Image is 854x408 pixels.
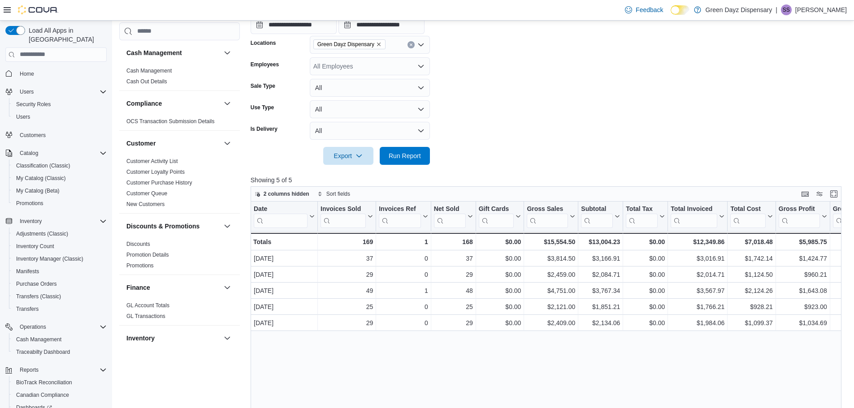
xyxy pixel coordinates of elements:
[626,269,665,280] div: $0.00
[800,189,811,199] button: Keyboard shortcuts
[13,304,42,314] a: Transfers
[126,334,155,343] h3: Inventory
[323,147,373,165] button: Export
[730,236,772,247] div: $7,018.48
[126,313,165,319] a: GL Transactions
[671,269,724,280] div: $2,014.71
[126,78,167,85] a: Cash Out Details
[16,305,39,313] span: Transfers
[16,365,42,375] button: Reports
[2,215,110,228] button: Inventory
[2,86,110,98] button: Users
[417,63,425,70] button: Open list of options
[13,347,74,357] a: Traceabilty Dashboard
[126,48,220,57] button: Cash Management
[434,205,473,228] button: Net Sold
[119,239,240,275] div: Discounts & Promotions
[13,173,107,184] span: My Catalog (Classic)
[814,189,825,199] button: Display options
[25,26,107,44] span: Load All Apps in [GEOGRAPHIC_DATA]
[9,290,110,303] button: Transfers (Classic)
[264,190,309,198] span: 2 columns hidden
[119,65,240,90] div: Cash Management
[2,364,110,376] button: Reports
[626,285,665,296] div: $0.00
[313,39,386,49] span: Green Dayz Dispensary
[9,303,110,315] button: Transfers
[479,301,521,312] div: $0.00
[338,16,425,34] input: Press the down key to open a popover containing a calendar.
[126,262,154,269] a: Promotions
[16,69,38,79] a: Home
[222,138,233,149] button: Customer
[379,269,428,280] div: 0
[417,41,425,48] button: Open list of options
[9,197,110,210] button: Promotions
[671,285,724,296] div: $3,567.97
[13,377,76,388] a: BioTrack Reconciliation
[253,236,315,247] div: Totals
[16,216,45,227] button: Inventory
[126,179,192,186] span: Customer Purchase History
[16,293,61,300] span: Transfers (Classic)
[9,389,110,401] button: Canadian Compliance
[9,240,110,253] button: Inventory Count
[326,190,350,198] span: Sort fields
[251,61,279,68] label: Employees
[671,205,717,228] div: Total Invoiced
[13,99,107,110] span: Security Roles
[16,148,107,159] span: Catalog
[126,139,220,148] button: Customer
[251,16,337,34] input: Press the down key to open a popover containing a calendar.
[527,269,575,280] div: $2,459.00
[251,39,276,47] label: Locations
[478,205,514,213] div: Gift Cards
[2,321,110,333] button: Operations
[783,4,790,15] span: SS
[254,318,315,328] div: [DATE]
[730,285,772,296] div: $2,124.26
[126,241,150,248] span: Discounts
[16,148,42,159] button: Catalog
[126,99,220,108] button: Compliance
[13,377,107,388] span: BioTrack Reconciliation
[20,323,46,331] span: Operations
[329,147,368,165] span: Export
[126,158,178,165] span: Customer Activity List
[730,301,772,312] div: $928.21
[2,129,110,142] button: Customers
[16,175,66,182] span: My Catalog (Classic)
[9,111,110,123] button: Users
[730,205,765,228] div: Total Cost
[779,285,827,296] div: $1,643.08
[16,336,61,343] span: Cash Management
[13,228,72,239] a: Adjustments (Classic)
[16,230,68,237] span: Adjustments (Classic)
[779,205,827,228] button: Gross Profit
[254,205,308,228] div: Date
[222,282,233,293] button: Finance
[407,41,415,48] button: Clear input
[13,112,34,122] a: Users
[126,118,215,125] span: OCS Transaction Submission Details
[126,67,172,74] span: Cash Management
[671,205,724,228] button: Total Invoiced
[251,125,277,133] label: Is Delivery
[671,318,724,328] div: $1,984.06
[9,185,110,197] button: My Catalog (Beta)
[581,318,620,328] div: $2,134.06
[16,216,107,227] span: Inventory
[527,285,575,296] div: $4,751.00
[126,302,169,309] a: GL Account Totals
[434,269,473,280] div: 29
[434,301,473,312] div: 25
[126,168,185,176] span: Customer Loyalty Points
[581,269,620,280] div: $2,084.71
[527,301,575,312] div: $2,121.00
[621,1,667,19] a: Feedback
[626,205,658,228] div: Total Tax
[321,318,373,328] div: 29
[781,4,792,15] div: Scott Swanner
